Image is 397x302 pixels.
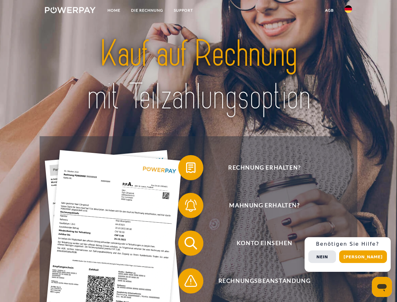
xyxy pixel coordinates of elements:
span: Konto einsehen [187,231,341,256]
h3: Benötigen Sie Hilfe? [308,241,387,247]
img: title-powerpay_de.svg [60,30,337,120]
iframe: Schaltfläche zum Öffnen des Messaging-Fensters [372,277,392,297]
img: logo-powerpay-white.svg [45,7,96,13]
button: [PERSON_NAME] [339,250,387,263]
a: DIE RECHNUNG [126,5,168,16]
button: Konto einsehen [178,231,342,256]
img: qb_warning.svg [183,273,199,289]
span: Rechnungsbeanstandung [187,268,341,294]
a: SUPPORT [168,5,198,16]
button: Nein [308,250,336,263]
a: Home [102,5,126,16]
span: Rechnung erhalten? [187,155,341,180]
img: de [345,5,352,13]
img: qb_bell.svg [183,198,199,213]
span: Mahnung erhalten? [187,193,341,218]
button: Mahnung erhalten? [178,193,342,218]
button: Rechnung erhalten? [178,155,342,180]
a: agb [320,5,339,16]
img: qb_search.svg [183,235,199,251]
div: Schnellhilfe [305,237,391,272]
button: Rechnungsbeanstandung [178,268,342,294]
img: qb_bill.svg [183,160,199,176]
